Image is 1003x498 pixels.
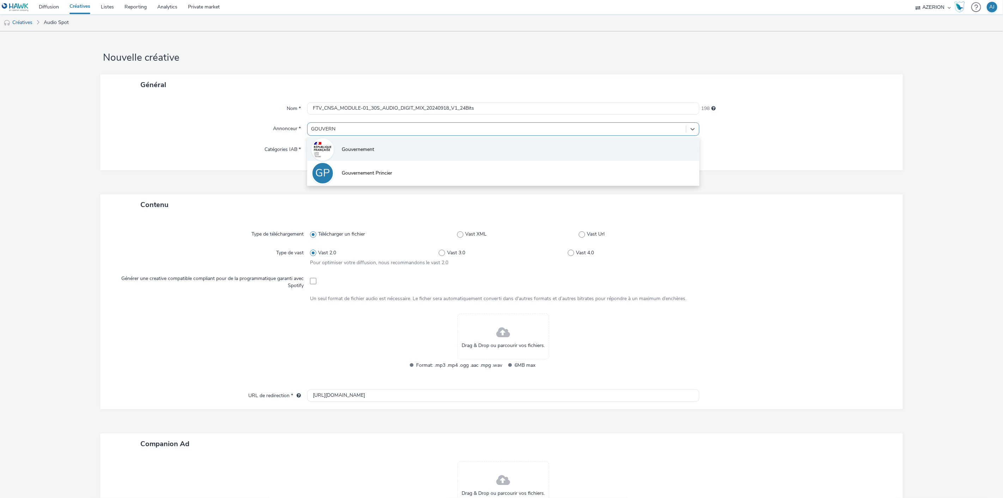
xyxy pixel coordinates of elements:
span: Drag & Drop ou parcourir vos fichiers. [462,342,545,349]
img: undefined Logo [2,3,29,12]
span: Contenu [140,200,169,209]
img: Gouvernement [312,139,333,160]
label: Type de vast [273,247,306,256]
label: Nom * [284,102,304,112]
label: URL de redirection * [245,389,304,399]
span: Télécharger un fichier [318,231,365,238]
label: Catégories IAB * [262,143,304,153]
span: Pour optimiser votre diffusion, nous recommandons le vast 2.0 [310,259,449,266]
input: url... [307,389,700,402]
span: Général [140,80,166,90]
span: Format: .mp3 .mp4 .ogg .aac .mpg .wav [416,361,502,369]
a: Hawk Academy [954,1,968,13]
h1: Nouvelle créative [100,51,902,65]
div: GP [315,163,330,183]
span: Vast Url [587,231,605,238]
a: Audio Spot [40,14,72,31]
span: Vast 2.0 [318,249,336,256]
span: Gouvernement Princier [342,170,392,177]
input: Nom [307,102,700,115]
img: audio [4,19,11,26]
span: Vast 3.0 [447,249,465,256]
div: AJ [990,2,995,12]
span: Gouvernement [342,146,374,153]
span: Drag & Drop ou parcourir vos fichiers. [462,490,545,497]
label: Type de téléchargement [249,228,306,238]
img: Hawk Academy [954,1,965,13]
span: Vast XML [465,231,487,238]
span: Companion Ad [140,439,189,449]
label: Annonceur * [270,122,304,132]
div: Un seul format de fichier audio est nécessaire. Le ficher sera automatiquement converti dans d'au... [310,295,697,302]
span: 6MB max [515,361,601,369]
label: Générer une creative compatible compliant pour de la programmatique garanti avec Spotify [113,272,306,290]
span: Vast 4.0 [576,249,594,256]
div: 255 caractères maximum [711,105,716,112]
div: L'URL de redirection sera utilisée comme URL de validation avec certains SSP et ce sera l'URL de ... [293,392,301,399]
span: 198 [701,105,710,112]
